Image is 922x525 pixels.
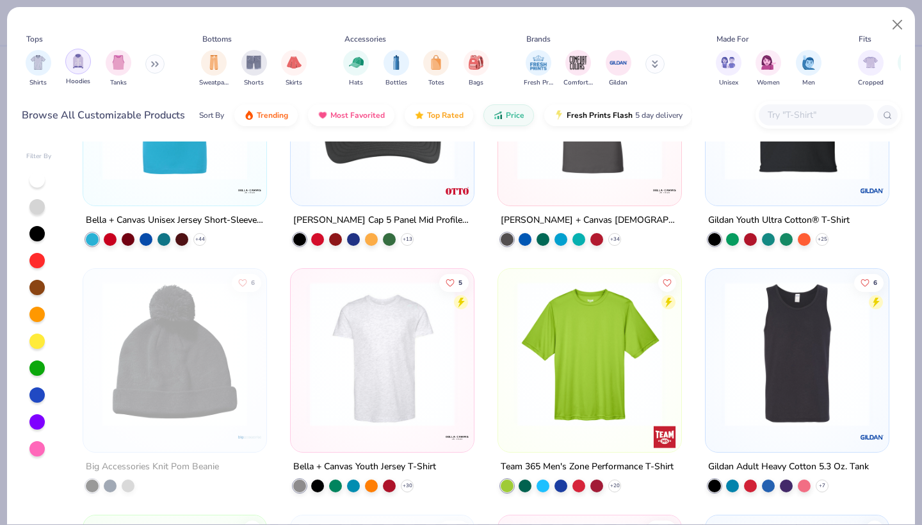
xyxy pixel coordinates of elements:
div: [PERSON_NAME] + Canvas [DEMOGRAPHIC_DATA]' The Favorite T-Shirt [501,213,679,229]
div: Accessories [344,33,386,45]
span: Hats [349,78,363,88]
button: filter button [241,50,267,88]
span: Hoodies [66,77,90,86]
button: Fresh Prints Flash5 day delivery [544,104,692,126]
img: Shorts Image [247,55,261,70]
img: Comfort Colors Image [569,53,588,72]
span: Top Rated [427,110,464,120]
img: Sweatpants Image [207,55,221,70]
div: Browse All Customizable Products [22,108,185,123]
div: [PERSON_NAME] Cap 5 Panel Mid Profile Mesh Back Trucker Hat [293,213,471,229]
div: filter for Unisex [716,50,741,88]
div: filter for Fresh Prints [524,50,553,88]
img: flash.gif [554,110,564,120]
button: filter button [26,50,51,88]
img: Skirts Image [287,55,302,70]
img: 121d6084-3727-4232-b55f-ccc6d2858317 [303,282,461,426]
div: Sort By [199,109,224,121]
img: Gildan logo [859,424,884,450]
div: filter for Cropped [858,50,884,88]
img: Unisex Image [721,55,736,70]
div: filter for Shirts [26,50,51,88]
button: filter button [858,50,884,88]
div: filter for Women [756,50,781,88]
div: Big Accessories Knit Pom Beanie [86,459,219,475]
button: filter button [423,50,449,88]
div: Team 365 Men's Zone Performance T-Shirt [501,459,674,475]
button: filter button [716,50,741,88]
div: filter for Sweatpants [199,50,229,88]
div: Bottoms [202,33,232,45]
button: Close [886,13,910,37]
button: Trending [234,104,298,126]
img: Fresh Prints Image [529,53,548,72]
img: Bella + Canvas logo [652,178,677,204]
span: Totes [428,78,444,88]
button: filter button [796,50,821,88]
span: 5 day delivery [635,108,683,123]
img: Cropped Image [863,55,878,70]
img: Otto Cap logo [444,178,470,204]
button: Like [439,273,469,291]
button: filter button [606,50,631,88]
span: Skirts [286,78,302,88]
button: filter button [524,50,553,88]
span: Gildan [609,78,627,88]
img: most_fav.gif [318,110,328,120]
span: Price [506,110,524,120]
span: Tanks [110,78,127,88]
button: filter button [756,50,781,88]
span: 5 [458,279,462,286]
img: 82c74d0a-b432-41f0-b8ce-3ff11f803c83 [511,282,668,426]
span: 6 [252,279,255,286]
span: + 7 [819,482,825,490]
button: filter button [281,50,307,88]
button: Top Rated [405,104,473,126]
span: + 13 [403,236,412,243]
img: Women Image [761,55,776,70]
input: Try "T-Shirt" [766,108,865,122]
img: Bottles Image [389,55,403,70]
span: Fresh Prints Flash [567,110,633,120]
button: Like [658,273,676,291]
img: Big Accessories logo [237,424,263,450]
img: 88a44a92-e2a5-4f89-8212-3978ff1d2bb4 [718,282,876,426]
span: + 20 [610,482,619,490]
div: Gildan Adult Heavy Cotton 5.3 Oz. Tank [708,459,869,475]
span: + 34 [610,236,619,243]
span: 6 [873,279,877,286]
img: trending.gif [244,110,254,120]
img: Tanks Image [111,55,125,70]
img: Bags Image [469,55,483,70]
button: Most Favorited [308,104,394,126]
span: Fresh Prints [524,78,553,88]
span: Most Favorited [330,110,385,120]
div: filter for Hats [343,50,369,88]
span: Bottles [385,78,407,88]
div: filter for Bottles [384,50,409,88]
span: Sweatpants [199,78,229,88]
div: filter for Comfort Colors [563,50,593,88]
button: filter button [199,50,229,88]
img: Team 365 logo [652,424,677,450]
button: Like [854,273,884,291]
button: filter button [65,50,91,88]
button: filter button [563,50,593,88]
span: + 25 [817,236,827,243]
div: filter for Men [796,50,821,88]
img: Men Image [802,55,816,70]
div: filter for Totes [423,50,449,88]
span: Shorts [244,78,264,88]
button: filter button [343,50,369,88]
div: Fits [859,33,871,45]
img: Totes Image [429,55,443,70]
button: filter button [384,50,409,88]
span: Unisex [719,78,738,88]
img: Gildan logo [859,178,884,204]
span: Shirts [29,78,47,88]
span: Men [802,78,815,88]
div: filter for Bags [464,50,489,88]
div: Made For [716,33,748,45]
span: Trending [257,110,288,120]
span: Women [757,78,780,88]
